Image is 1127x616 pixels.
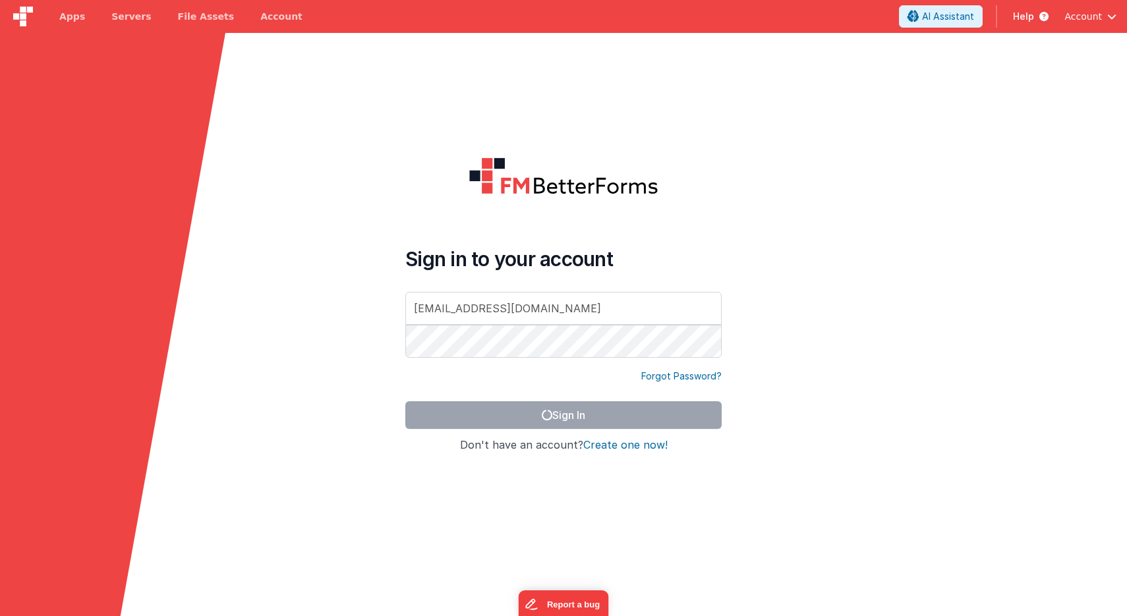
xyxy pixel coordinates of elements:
[178,10,235,23] span: File Assets
[59,10,85,23] span: Apps
[1013,10,1034,23] span: Help
[405,292,722,325] input: Email Address
[405,247,722,271] h4: Sign in to your account
[583,439,668,451] button: Create one now!
[1064,10,1102,23] span: Account
[111,10,151,23] span: Servers
[922,10,974,23] span: AI Assistant
[1064,10,1116,23] button: Account
[405,401,722,429] button: Sign In
[405,439,722,451] h4: Don't have an account?
[899,5,983,28] button: AI Assistant
[641,370,722,383] a: Forgot Password?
